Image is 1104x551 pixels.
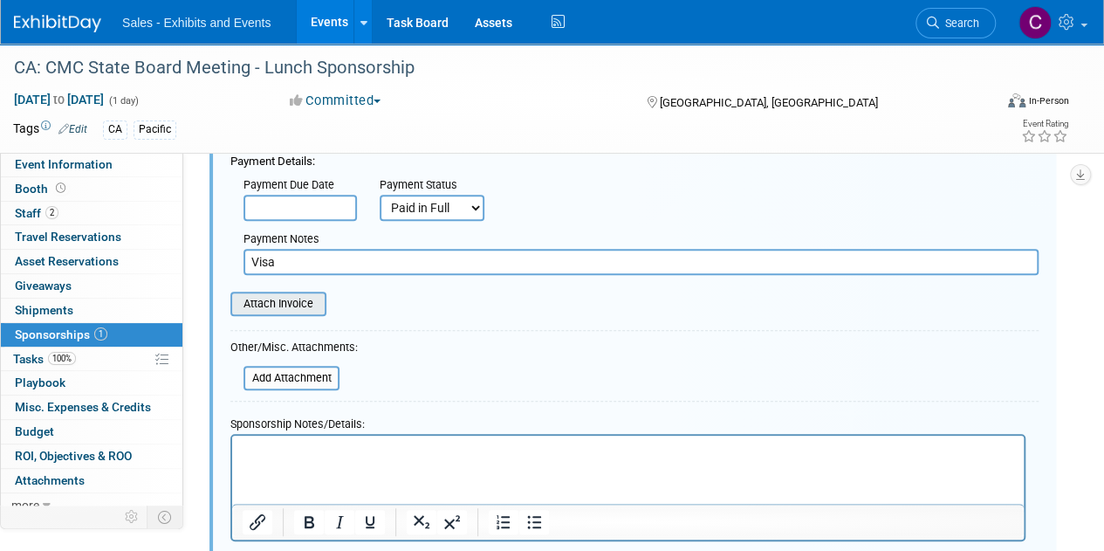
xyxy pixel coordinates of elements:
img: Christine Lurz [1018,6,1052,39]
a: Misc. Expenses & Credits [1,396,182,419]
a: Event Information [1,153,182,176]
div: Payment Notes [243,231,1039,249]
img: Format-Inperson.png [1008,93,1025,107]
span: Booth [15,182,69,196]
button: Bullet list [519,510,549,534]
span: Search [939,17,979,30]
a: Edit [58,123,87,135]
td: Tags [13,120,87,140]
div: Event Format [915,91,1069,117]
a: Staff2 [1,202,182,225]
div: CA [103,121,127,139]
span: Sponsorships [15,327,107,341]
div: Payment Details: [230,144,1039,170]
a: Playbook [1,371,182,395]
span: Travel Reservations [15,230,121,244]
a: Giveaways [1,274,182,298]
span: Budget [15,424,54,438]
span: Attachments [15,473,85,487]
td: Toggle Event Tabs [147,506,183,528]
span: Playbook [15,375,65,389]
button: Numbered list [489,510,518,534]
span: Shipments [15,303,73,317]
button: Subscript [407,510,436,534]
a: Tasks100% [1,348,182,371]
span: [DATE] [DATE] [13,92,105,107]
button: Bold [294,510,324,534]
a: Attachments [1,469,182,492]
span: Sales - Exhibits and Events [122,16,271,30]
span: 2 [45,206,58,219]
a: more [1,493,182,517]
div: In-Person [1028,94,1069,107]
button: Italic [325,510,354,534]
span: Event Information [15,157,113,171]
span: Staff [15,206,58,220]
button: Insert/edit link [243,510,272,534]
span: Asset Reservations [15,254,119,268]
a: ROI, Objectives & ROO [1,444,182,468]
td: Personalize Event Tab Strip [117,506,147,528]
div: Payment Due Date [243,177,353,195]
div: Other/Misc. Attachments: [230,340,358,360]
a: Budget [1,420,182,444]
a: Search [915,8,996,38]
span: 1 [94,327,107,341]
span: 100% [48,352,76,365]
img: ExhibitDay [14,15,101,32]
button: Superscript [437,510,467,534]
span: Tasks [13,352,76,366]
div: Sponsorship Notes/Details: [230,409,1025,434]
iframe: Rich Text Area [232,436,1024,504]
a: Booth [1,177,182,201]
a: Shipments [1,299,182,322]
a: Sponsorships1 [1,323,182,347]
div: Event Rating [1021,120,1068,128]
span: ROI, Objectives & ROO [15,449,132,463]
button: Underline [355,510,385,534]
span: Giveaways [15,279,72,293]
span: [GEOGRAPHIC_DATA], [GEOGRAPHIC_DATA] [659,96,877,109]
a: Asset Reservations [1,250,182,273]
span: (1 day) [107,95,139,107]
span: more [11,498,39,512]
a: Travel Reservations [1,225,182,249]
div: CA: CMC State Board Meeting - Lunch Sponsorship [8,52,979,84]
button: Committed [284,92,387,110]
span: to [51,93,67,107]
div: Payment Status [380,177,497,195]
div: Pacific [134,121,176,139]
span: Booth not reserved yet [52,182,69,195]
span: Misc. Expenses & Credits [15,400,151,414]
